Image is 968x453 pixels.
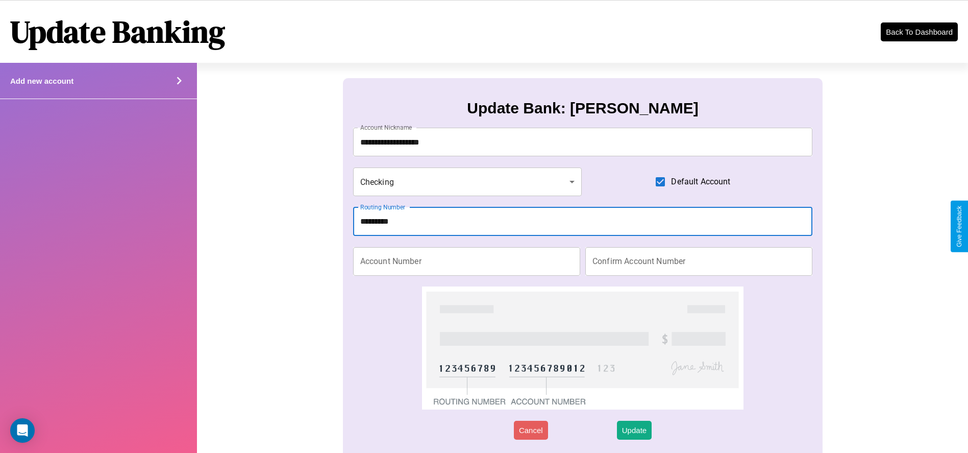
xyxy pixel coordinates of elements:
div: Open Intercom Messenger [10,418,35,443]
img: check [422,287,744,410]
h3: Update Bank: [PERSON_NAME] [467,100,698,117]
button: Cancel [514,421,548,440]
div: Give Feedback [956,206,963,247]
h1: Update Banking [10,11,225,53]
span: Default Account [671,176,730,188]
label: Routing Number [360,203,405,211]
button: Update [617,421,652,440]
button: Back To Dashboard [881,22,958,41]
h4: Add new account [10,77,73,85]
label: Account Nickname [360,123,412,132]
div: Checking [353,168,582,196]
